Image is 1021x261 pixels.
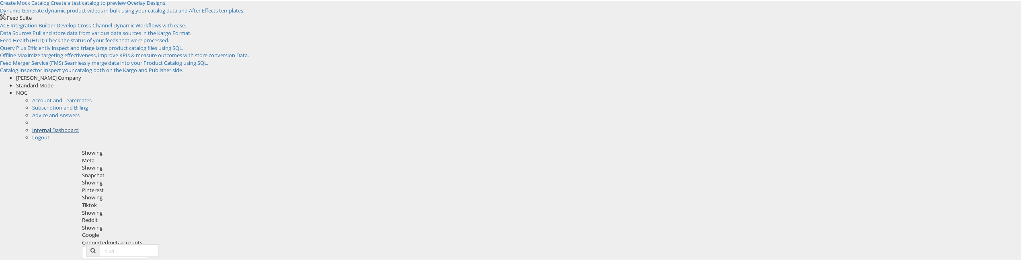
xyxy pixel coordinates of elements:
[82,245,147,258] button: ConnectmetaAccounts
[16,81,53,88] span: Standard Mode
[32,133,49,140] a: Logout
[17,50,249,58] span: Maximize targeting effectiveness, improve KPIs & measure outcomes with store conversion Data.
[22,6,244,13] span: Generate dynamic product videos in bulk using your catalog data and After Effects templates.
[57,21,186,28] span: Develop Cross-Channel Dynamic Workflows with ease.
[33,28,191,35] span: Pull and store data from various data sources in the Kargo Format.
[43,65,183,72] span: Inspect your catalog both on the Kargo and Publisher side.
[108,238,121,245] span: meta
[27,43,183,50] span: Efficiently inspect and triage large product catalog files using SQL.
[7,13,32,20] span: Feed Suite
[46,35,169,43] span: Check the status of your feeds that were processed.
[64,58,208,65] span: Seamlessly merge data into your Product Catalog using SQL.
[32,103,88,110] a: Subscription and Billing
[16,73,81,80] span: [PERSON_NAME] Company
[32,125,79,133] a: Internal Dashboard
[100,243,158,256] input: Filter
[32,110,80,118] a: Advice and Answers
[16,88,27,95] span: NOC
[32,95,92,103] a: Account and Teammates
